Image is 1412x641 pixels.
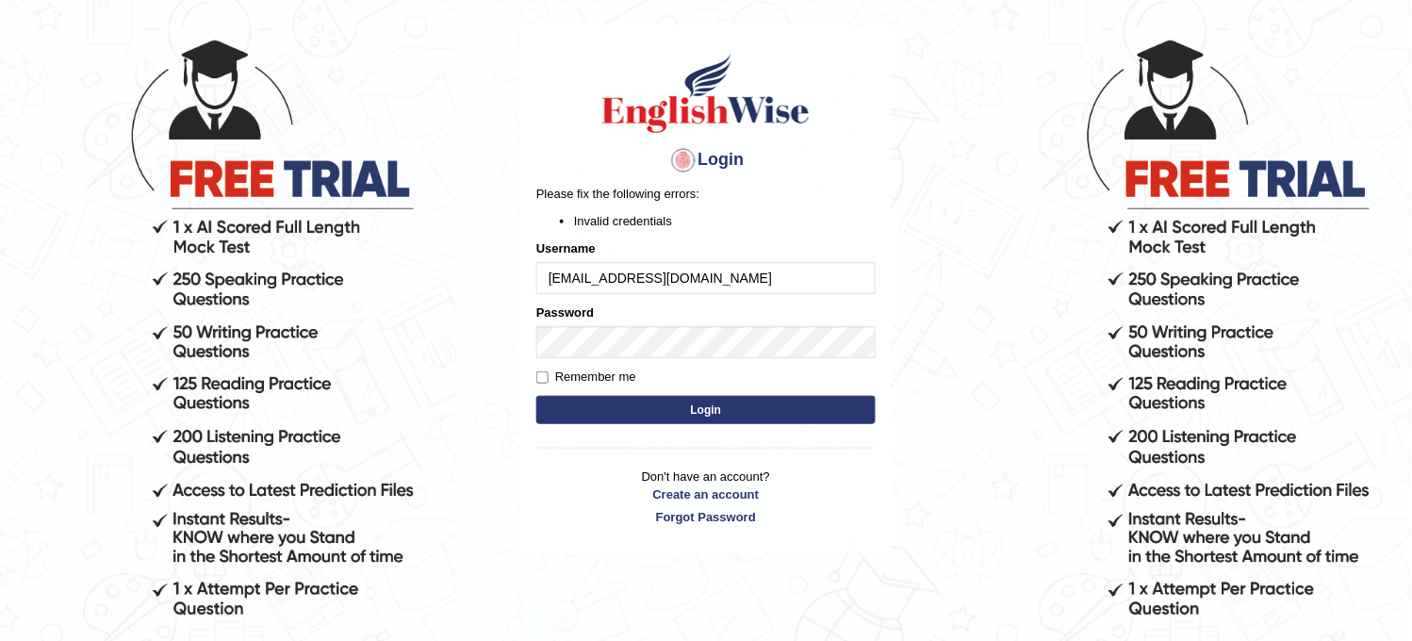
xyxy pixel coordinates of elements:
[536,239,596,257] label: Username
[536,396,876,424] button: Login
[536,485,876,503] a: Create an account
[536,368,636,386] label: Remember me
[536,145,876,175] h4: Login
[536,508,876,526] a: Forgot Password
[536,468,876,526] p: Don't have an account?
[536,304,594,321] label: Password
[536,185,876,203] p: Please fix the following errors:
[536,371,549,384] input: Remember me
[599,51,813,136] img: Logo of English Wise sign in for intelligent practice with AI
[574,212,876,230] li: Invalid credentials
